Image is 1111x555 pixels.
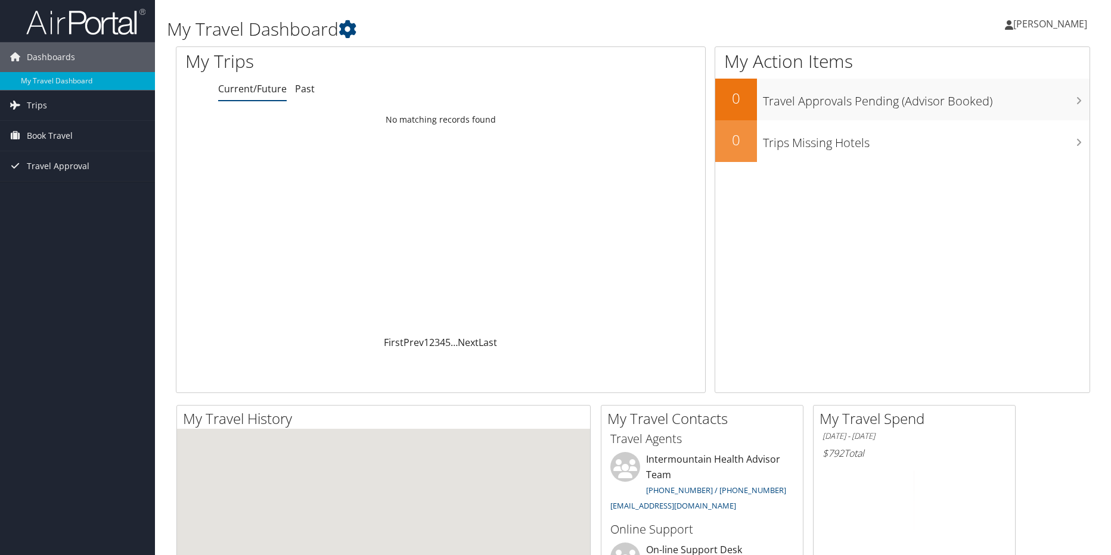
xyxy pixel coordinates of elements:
[823,447,844,460] span: $792
[479,336,497,349] a: Last
[610,431,794,447] h3: Travel Agents
[763,129,1090,151] h3: Trips Missing Hotels
[27,151,89,181] span: Travel Approval
[218,82,287,95] a: Current/Future
[183,409,590,429] h2: My Travel History
[607,409,803,429] h2: My Travel Contacts
[384,336,404,349] a: First
[26,8,145,36] img: airportal-logo.png
[820,409,1015,429] h2: My Travel Spend
[445,336,451,349] a: 5
[715,120,1090,162] a: 0Trips Missing Hotels
[715,130,757,150] h2: 0
[295,82,315,95] a: Past
[424,336,429,349] a: 1
[610,500,736,511] a: [EMAIL_ADDRESS][DOMAIN_NAME]
[715,79,1090,120] a: 0Travel Approvals Pending (Advisor Booked)
[763,87,1090,110] h3: Travel Approvals Pending (Advisor Booked)
[823,447,1006,460] h6: Total
[1013,17,1087,30] span: [PERSON_NAME]
[27,121,73,151] span: Book Travel
[440,336,445,349] a: 4
[823,431,1006,442] h6: [DATE] - [DATE]
[429,336,435,349] a: 2
[435,336,440,349] a: 3
[610,521,794,538] h3: Online Support
[167,17,789,42] h1: My Travel Dashboard
[185,49,476,74] h1: My Trips
[1005,6,1099,42] a: [PERSON_NAME]
[27,42,75,72] span: Dashboards
[715,88,757,108] h2: 0
[404,336,424,349] a: Prev
[176,109,705,130] td: No matching records found
[715,49,1090,74] h1: My Action Items
[458,336,479,349] a: Next
[27,91,47,120] span: Trips
[604,452,800,516] li: Intermountain Health Advisor Team
[646,485,786,495] a: [PHONE_NUMBER] / [PHONE_NUMBER]
[451,336,458,349] span: …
